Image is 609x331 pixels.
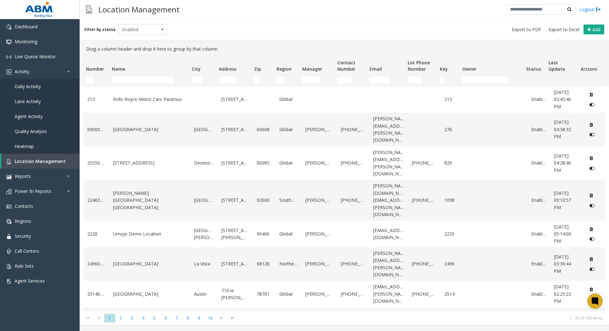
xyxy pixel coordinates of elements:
a: Enabled [531,126,546,133]
button: Add [584,25,604,35]
a: Southwest [279,197,297,204]
button: Delete [586,224,597,234]
a: [PERSON_NAME][GEOGRAPHIC_DATA] [GEOGRAPHIC_DATA] [113,190,186,211]
a: Enabled [531,197,546,204]
td: Address Filter [216,74,252,86]
span: Owner [462,66,476,72]
a: Umojo Demo Location [113,230,186,237]
span: Go to the next page [216,313,227,322]
a: 25550063 [87,159,105,166]
td: Owner Filter [460,74,524,86]
a: [STREET_ADDRESS] [221,197,249,204]
button: Delete [586,254,597,264]
span: Lot Phone Number [408,60,430,72]
a: [PERSON_NAME][EMAIL_ADDRESS][PERSON_NAME][DOMAIN_NAME] [373,115,405,144]
a: [GEOGRAPHIC_DATA] [113,260,186,267]
a: Global [279,230,297,237]
a: [STREET_ADDRESS] [221,260,249,267]
span: [DATE] 02:25:23 PM [554,284,571,304]
span: Last Update [548,60,565,72]
img: 'icon' [6,25,11,30]
span: Security [15,233,31,239]
a: Enabled [531,96,546,103]
span: Page 10 [204,314,216,322]
span: Address [219,66,236,72]
a: [PHONE_NUMBER] [341,159,365,166]
a: [DATE] 05:14:00 PM [554,223,578,245]
a: [DATE] 02:25:23 PM [554,283,578,305]
img: 'icon' [6,219,11,224]
th: Actions [578,55,600,74]
button: Disable [586,264,598,274]
img: 'icon' [6,159,11,164]
span: [DATE] 02:43:46 PM [554,89,571,109]
div: Drag a column header and drop it here to group by that column [83,43,605,55]
span: Number [86,66,104,72]
button: Export to PDF [509,25,544,34]
input: Address Filter [219,77,237,83]
button: Delete [586,153,597,163]
span: [DATE] 03:36:44 PM [554,254,571,274]
a: [DATE] 04:38:32 PM [554,119,578,140]
h3: Location Management [95,2,183,17]
a: 78701 [257,291,272,298]
button: Delete [586,284,597,294]
span: Page 2 [115,314,126,322]
td: Email Filter [367,74,405,86]
a: [PERSON_NAME][DOMAIN_NAME][EMAIL_ADDRESS][PERSON_NAME][DOMAIN_NAME] [373,182,405,218]
span: Enabled [118,25,157,35]
button: Export to Excel [546,25,582,34]
input: Owner Filter [462,77,509,83]
a: Rolls-Royce Motor Cars Paramus [113,96,186,103]
a: 2496 [444,260,459,267]
td: Lot Phone Number Filter [405,74,437,86]
td: Status Filter [524,74,546,86]
td: Manager Filter [299,74,335,86]
a: 710 w [PERSON_NAME] [221,287,249,301]
span: Export to Excel [548,26,579,33]
span: [DATE] 09:10:57 PM [554,190,571,210]
span: Key [440,66,448,72]
a: 276 [444,126,459,133]
a: Global [279,291,297,298]
span: Contact Number [337,60,355,72]
a: [DATE] 02:43:46 PM [554,89,578,110]
span: Go to the last page [227,313,238,322]
a: 69000276 [87,126,105,133]
a: 60608 [257,126,272,133]
a: [DATE] 03:36:44 PM [554,253,578,275]
span: [DATE] 03:41:36 PM [554,310,571,331]
a: Location Management [1,154,80,169]
a: [PHONE_NUMBER] [412,197,436,204]
a: Global [279,159,297,166]
th: Status [524,55,546,74]
a: [STREET_ADDRESS] [113,159,186,166]
img: 'icon' [6,174,11,179]
button: Disable [586,200,598,210]
img: pageIcon [86,2,92,17]
td: City Filter [189,74,216,86]
a: [STREET_ADDRESS] [221,96,249,103]
span: Page 4 [138,314,149,322]
span: Activity [15,68,29,74]
input: Manager Filter [302,77,320,83]
a: [EMAIL_ADDRESS][DOMAIN_NAME] [373,227,405,241]
span: Quality Analysis [15,128,47,134]
a: [GEOGRAPHIC_DATA] [113,126,186,133]
button: Delete [586,89,597,100]
a: 829 [444,159,459,166]
span: Regions [15,218,31,224]
span: [DATE] 04:38:32 PM [554,119,571,139]
button: Disable [586,294,598,304]
img: 'icon' [6,69,11,74]
img: 'icon' [6,264,11,269]
a: 22463372 [87,197,105,204]
label: Filter by status [84,27,116,32]
a: [DATE] 04:28:46 PM [554,152,578,174]
kendo-pager-info: 1 - 20 of 183 items [242,315,603,321]
div: Data table [80,55,609,311]
a: Global [279,126,297,133]
a: 213 [87,96,105,103]
button: Disable [586,100,598,110]
a: 92660 [257,197,272,204]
